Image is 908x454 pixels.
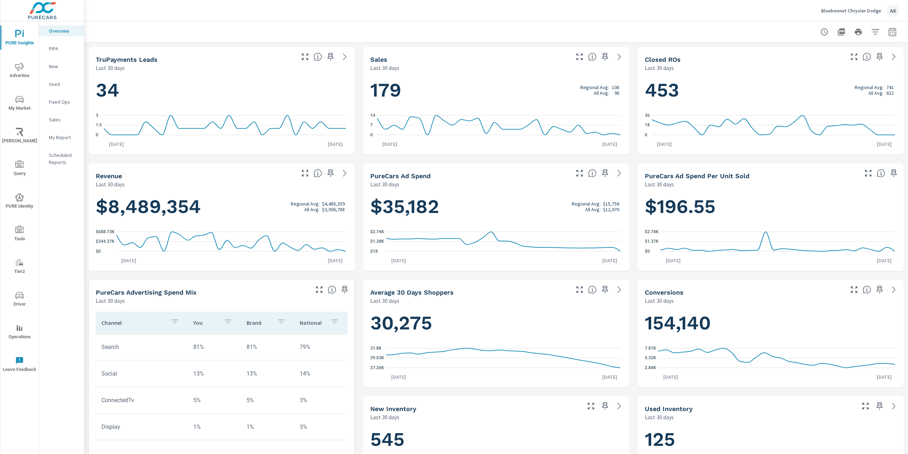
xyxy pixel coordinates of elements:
[323,141,348,148] p: [DATE]
[645,123,650,128] text: 18
[314,169,322,177] span: Total sales revenue over the selected date range. [Source: This data is sourced from the dealer’s...
[328,285,336,294] span: This table looks at how you compare to the amount of budget you spend per channel as opposed to y...
[299,51,311,62] button: Make Fullscreen
[386,257,411,264] p: [DATE]
[116,257,141,264] p: [DATE]
[370,249,378,254] text: $18
[96,64,125,72] p: Last 30 days
[294,418,347,436] td: 3%
[614,168,625,179] a: See more details in report
[645,132,647,137] text: 0
[588,285,597,294] span: A rolling 30 day total of daily Shoppers on the dealership website, averaged over the selected da...
[370,356,384,361] text: 29.53K
[300,319,325,326] p: National
[49,134,78,141] p: My Report
[299,168,311,179] button: Make Fullscreen
[49,81,78,88] p: Used
[96,229,115,234] text: $688.73K
[370,311,622,335] h1: 30,275
[599,51,611,62] span: Save this to your personalized report
[370,346,382,351] text: 31.8K
[851,25,865,39] button: Print Report
[599,400,611,412] span: Save this to your personalized report
[322,207,345,212] p: $3,906,788
[247,319,271,326] p: Brand
[370,413,399,421] p: Last 30 days
[188,391,241,409] td: 5%
[874,400,885,412] span: Save this to your personalized report
[386,373,411,381] p: [DATE]
[860,400,871,412] button: Make Fullscreen
[39,43,84,54] div: PIPA
[834,25,848,39] button: "Export Report to PDF"
[645,346,656,351] text: 7.81K
[370,296,399,305] p: Last 30 days
[96,239,115,244] text: $344.37K
[645,296,674,305] p: Last 30 days
[49,152,78,166] p: Scheduled Reports
[594,90,609,96] p: All Avg:
[645,180,674,188] p: Last 30 days
[370,365,384,370] text: 27.26K
[645,56,681,63] h5: Closed ROs
[2,95,37,113] span: My Market
[574,168,585,179] button: Make Fullscreen
[645,229,659,234] text: $2.74K
[645,78,897,102] h1: 453
[39,114,84,125] div: Sales
[597,373,622,381] p: [DATE]
[96,365,188,383] td: Social
[2,324,37,341] span: Operations
[339,284,350,295] span: Save this to your personalized report
[585,207,600,212] p: All Avg:
[612,84,619,90] p: 108
[863,285,871,294] span: The number of dealer-specified goals completed by a visitor. [Source: This data is provided by th...
[661,257,686,264] p: [DATE]
[645,427,897,452] h1: 125
[370,195,622,219] h1: $35,182
[872,257,897,264] p: [DATE]
[585,400,597,412] button: Make Fullscreen
[2,193,37,210] span: PURE Identity
[645,289,683,296] h5: Conversions
[370,123,373,128] text: 7
[96,78,348,102] h1: 34
[96,391,188,409] td: ConnectedTv
[877,169,885,177] span: Average cost of advertising per each vehicle sold at the dealer over the selected date range. The...
[2,258,37,276] span: Tier2
[39,150,84,168] div: Scheduled Reports
[855,84,884,90] p: Regional Avg:
[572,201,600,207] p: Regional Avg:
[599,284,611,295] span: Save this to your personalized report
[370,113,375,118] text: 14
[39,61,84,72] div: New
[96,172,122,180] h5: Revenue
[614,284,625,295] a: See more details in report
[325,168,336,179] span: Save this to your personalized report
[291,201,320,207] p: Regional Avg:
[49,116,78,123] p: Sales
[49,98,78,105] p: Fixed Ops
[96,56,157,63] h5: truPayments Leads
[2,291,37,308] span: Driver
[241,338,294,356] td: 81%
[645,239,659,244] text: $1.37K
[96,289,196,296] h5: PureCars Advertising Spend Mix
[2,226,37,243] span: Tools
[96,418,188,436] td: Display
[603,207,619,212] p: $12,970
[588,53,597,61] span: Number of vehicles sold by the dealership over the selected date range. [Source: This data is sou...
[868,90,884,96] p: All Avg:
[645,172,749,180] h5: PureCars Ad Spend Per Unit Sold
[874,284,885,295] span: Save this to your personalized report
[886,84,894,90] p: 741
[848,51,860,62] button: Make Fullscreen
[370,180,399,188] p: Last 30 days
[2,356,37,374] span: Leave Feedback
[370,132,373,137] text: 0
[863,53,871,61] span: Number of Repair Orders Closed by the selected dealership group over the selected time range. [So...
[49,63,78,70] p: New
[821,7,881,14] p: Bluebonnet Chrysler Dodge
[39,79,84,89] div: Used
[888,400,899,412] a: See more details in report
